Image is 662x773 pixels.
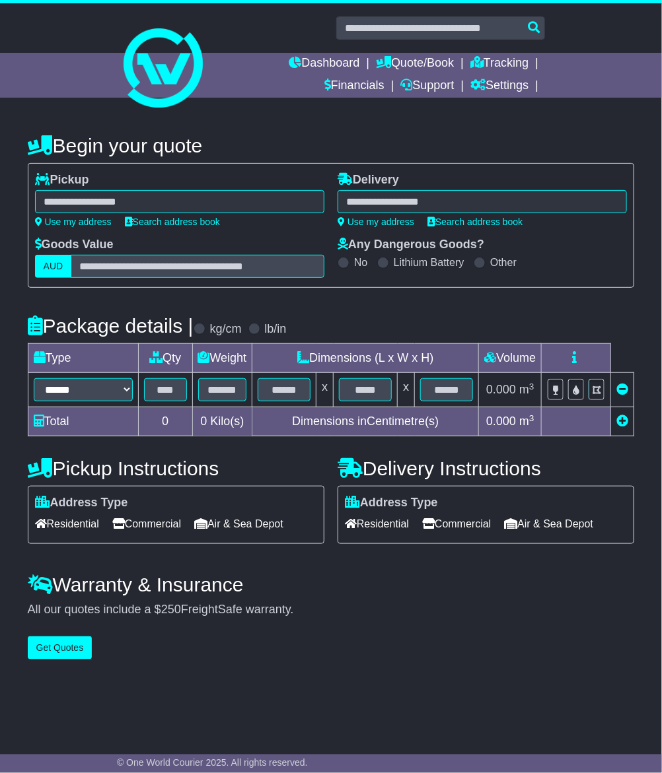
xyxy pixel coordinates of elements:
td: Weight [192,344,252,373]
label: kg/cm [210,322,242,337]
sup: 3 [529,382,534,391]
span: m [519,415,534,428]
a: Use my address [338,217,414,227]
td: x [316,373,334,407]
span: Commercial [112,514,181,534]
span: 0.000 [486,383,516,396]
td: Qty [138,344,192,373]
span: Air & Sea Depot [505,514,594,534]
label: AUD [35,255,72,278]
label: Address Type [345,496,438,510]
span: Commercial [422,514,491,534]
span: Air & Sea Depot [194,514,283,534]
h4: Pickup Instructions [28,457,324,479]
button: Get Quotes [28,636,92,659]
h4: Delivery Instructions [338,457,634,479]
a: Tracking [470,53,529,75]
a: Settings [470,75,529,98]
label: Delivery [338,173,399,187]
label: lb/in [265,322,287,337]
a: Search address book [427,217,523,227]
td: Kilo(s) [192,407,252,436]
span: Residential [35,514,99,534]
sup: 3 [529,413,534,423]
label: Pickup [35,173,89,187]
label: Goods Value [35,238,114,252]
h4: Package details | [28,315,194,337]
div: All our quotes include a $ FreightSafe warranty. [28,603,635,617]
td: Dimensions (L x W x H) [252,344,479,373]
a: Financials [324,75,385,98]
h4: Begin your quote [28,135,635,156]
label: Any Dangerous Goods? [338,238,484,252]
span: 0 [200,415,207,428]
label: Address Type [35,496,128,510]
label: No [354,256,367,269]
td: Total [28,407,138,436]
h4: Warranty & Insurance [28,574,635,595]
label: Other [490,256,517,269]
span: Residential [345,514,409,534]
a: Add new item [616,415,628,428]
td: 0 [138,407,192,436]
a: Quote/Book [376,53,454,75]
span: © One World Courier 2025. All rights reserved. [117,758,308,768]
span: m [519,383,534,396]
span: 0.000 [486,415,516,428]
span: 250 [161,603,181,616]
a: Support [401,75,455,98]
a: Remove this item [616,383,628,396]
a: Dashboard [289,53,359,75]
a: Search address book [125,217,220,227]
td: x [398,373,415,407]
label: Lithium Battery [394,256,464,269]
td: Volume [479,344,542,373]
td: Dimensions in Centimetre(s) [252,407,479,436]
td: Type [28,344,138,373]
a: Use my address [35,217,112,227]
